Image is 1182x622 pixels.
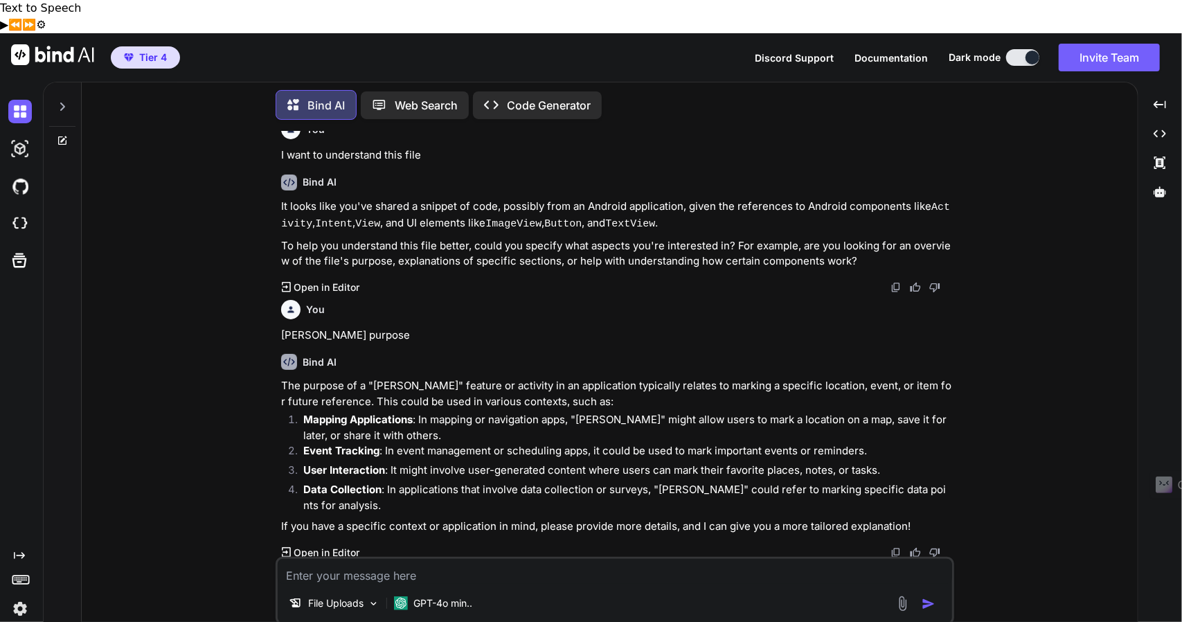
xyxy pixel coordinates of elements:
[111,46,180,69] button: premiumTier 4
[303,463,385,477] strong: User Interaction
[139,51,167,64] span: Tier 4
[8,212,32,236] img: cloudideIcon
[303,483,382,496] strong: Data Collection
[895,596,911,612] img: attachment
[854,51,928,65] button: Documentation
[544,218,582,230] code: Button
[308,596,364,610] p: File Uploads
[8,597,32,621] img: settings
[124,53,134,62] img: premium
[413,596,472,610] p: GPT-4o min..
[8,100,32,123] img: darkChat
[294,281,359,294] p: Open in Editor
[394,596,408,610] img: GPT-4o mini
[8,175,32,198] img: githubDark
[755,52,834,64] span: Discord Support
[1059,44,1160,71] button: Invite Team
[281,378,951,409] p: The purpose of a "[PERSON_NAME]" feature or activity in an application typically relates to marki...
[922,597,935,611] img: icon
[368,598,379,610] img: Pick Models
[306,303,325,317] h6: You
[281,519,951,535] p: If you have a specific context or application in mind, please provide more details, and I can giv...
[303,482,951,513] p: : In applications that involve data collection or surveys, "[PERSON_NAME]" could refer to marking...
[949,51,1001,64] span: Dark mode
[281,148,951,163] p: I want to understand this file
[303,175,337,189] h6: Bind AI
[605,218,655,230] code: TextView
[303,463,951,479] p: : It might involve user-generated content where users can mark their favorite places, notes, or t...
[303,443,951,459] p: : In event management or scheduling apps, it could be used to mark important events or reminders.
[890,547,902,558] img: copy
[303,412,951,443] p: : In mapping or navigation apps, "[PERSON_NAME]" might allow users to mark a location on a map, s...
[485,218,541,230] code: ImageView
[303,355,337,369] h6: Bind AI
[929,547,940,558] img: dislike
[11,44,94,65] img: Bind AI
[910,547,921,558] img: like
[8,17,22,33] button: Previous
[294,546,359,560] p: Open in Editor
[755,51,834,65] button: Discord Support
[281,328,951,344] p: [PERSON_NAME] purpose
[507,97,591,114] p: Code Generator
[929,282,940,293] img: dislike
[890,282,902,293] img: copy
[910,282,921,293] img: like
[307,97,345,114] p: Bind AI
[36,17,46,33] button: Settings
[22,17,36,33] button: Forward
[281,199,951,233] p: It looks like you've shared a snippet of code, possibly from an Android application, given the re...
[395,97,458,114] p: Web Search
[8,137,32,161] img: darkAi-studio
[315,218,352,230] code: Intent
[355,218,380,230] code: View
[303,444,379,457] strong: Event Tracking
[303,413,413,426] strong: Mapping Applications
[281,238,951,269] p: To help you understand this file better, could you specify what aspects you're interested in? For...
[854,52,928,64] span: Documentation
